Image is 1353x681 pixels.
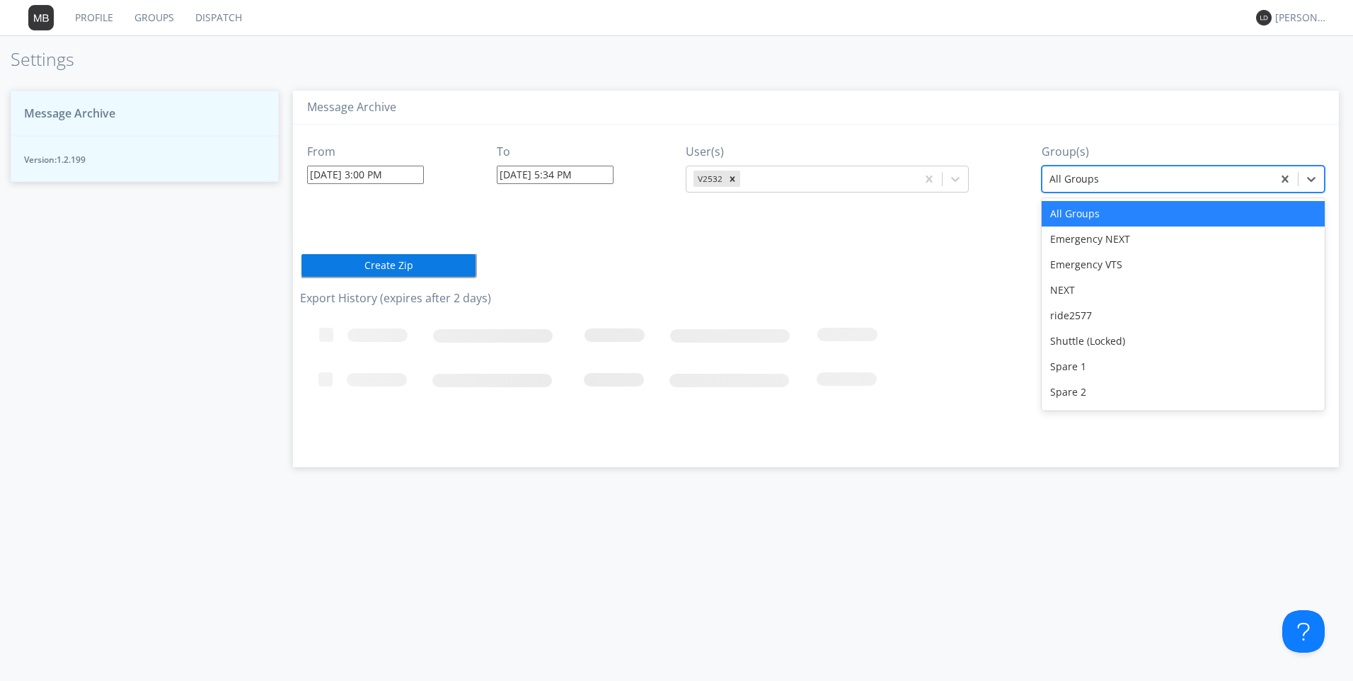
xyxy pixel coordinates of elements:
h3: To [497,146,614,159]
h3: User(s) [686,146,969,159]
div: Test Group [1042,405,1325,430]
div: Remove V2532 [725,171,740,187]
h3: Export History (expires after 2 days) [300,292,1332,305]
div: All Groups [1042,201,1325,227]
div: Spare 1 [1042,354,1325,379]
img: 373638.png [1256,10,1272,25]
div: NEXT [1042,277,1325,303]
div: Emergency NEXT [1042,227,1325,252]
span: Version: 1.2.199 [24,154,265,166]
button: Message Archive [11,91,279,137]
div: [PERSON_NAME]* [1275,11,1328,25]
div: V2532 [693,171,725,187]
h3: Group(s) [1042,146,1325,159]
h3: Message Archive [307,101,1325,114]
span: Message Archive [24,105,115,122]
div: Emergency VTS [1042,252,1325,277]
div: ride2577 [1042,303,1325,328]
div: Shuttle (Locked) [1042,328,1325,354]
button: Version:1.2.199 [11,136,279,182]
button: Create Zip [300,253,477,278]
h3: From [307,146,424,159]
iframe: Toggle Customer Support [1282,610,1325,653]
img: 373638.png [28,5,54,30]
div: Spare 2 [1042,379,1325,405]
